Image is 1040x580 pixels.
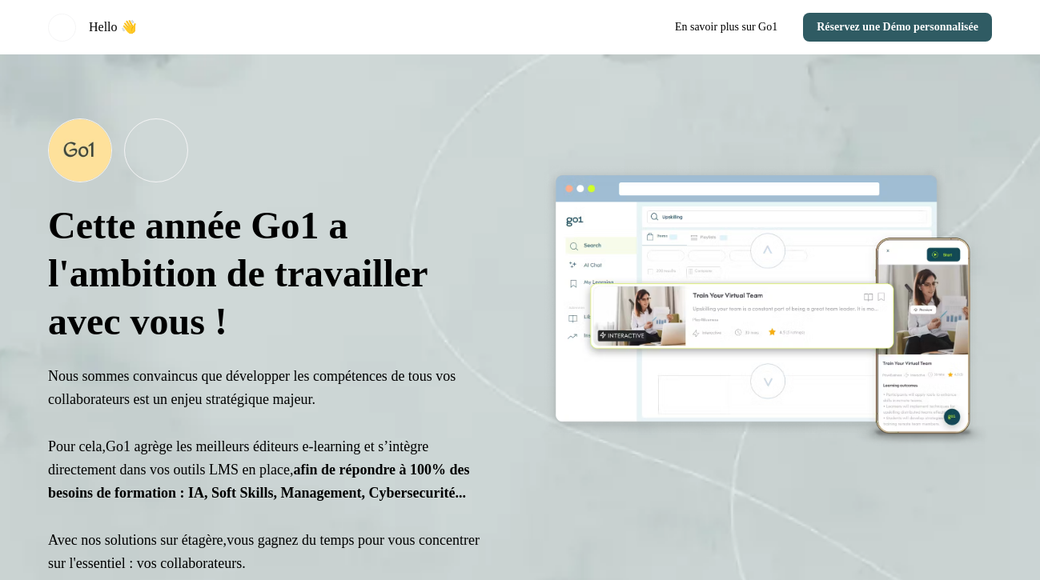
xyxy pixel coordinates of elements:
p: Hello 👋 [89,18,137,37]
button: En savoir plus sur Go1 [662,13,790,42]
button: Réservez une Démo personnalisée [803,13,992,42]
span: Pour cela, [48,438,106,454]
span: Avec nos solutions sur étagère, [48,532,227,548]
span: Nous sommes convaincus que développer les compétences de tous vos collaborateurs est un enjeu str... [48,368,456,407]
span: Go1 agrège les meilleurs éditeurs e-learning et s’intègre directement dans vos outils LMS en place,​ [48,438,470,502]
p: Cette année Go1 a l'ambition de travailler avec vous ! [48,202,498,346]
span: vous gagnez du temps pour vous concentrer sur l'essentiel : vos collaborateurs. [48,532,480,571]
